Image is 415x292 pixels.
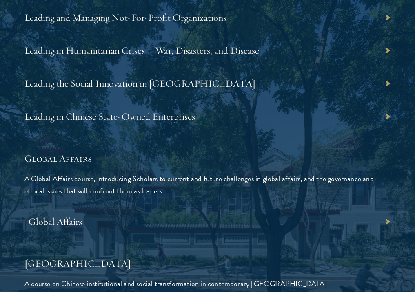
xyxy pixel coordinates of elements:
a: Leading the Social Innovation in [GEOGRAPHIC_DATA] [24,77,255,90]
a: Leading and Managing Not-For-Profit Organizations [24,11,226,24]
p: A course on Chinese institutional and social transformation in contemporary [GEOGRAPHIC_DATA] [24,278,391,290]
a: Leading in Humanitarian Crises – War, Disasters, and Disease [24,44,259,57]
a: Global Affairs [29,215,82,228]
a: Leading in Chinese State-Owned Enterprises [24,110,195,123]
h5: [GEOGRAPHIC_DATA] [24,257,391,270]
p: A Global Affairs course, introducing Scholars to current and future challenges in global affairs,... [24,173,391,197]
h5: Global Affairs [24,151,391,165]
